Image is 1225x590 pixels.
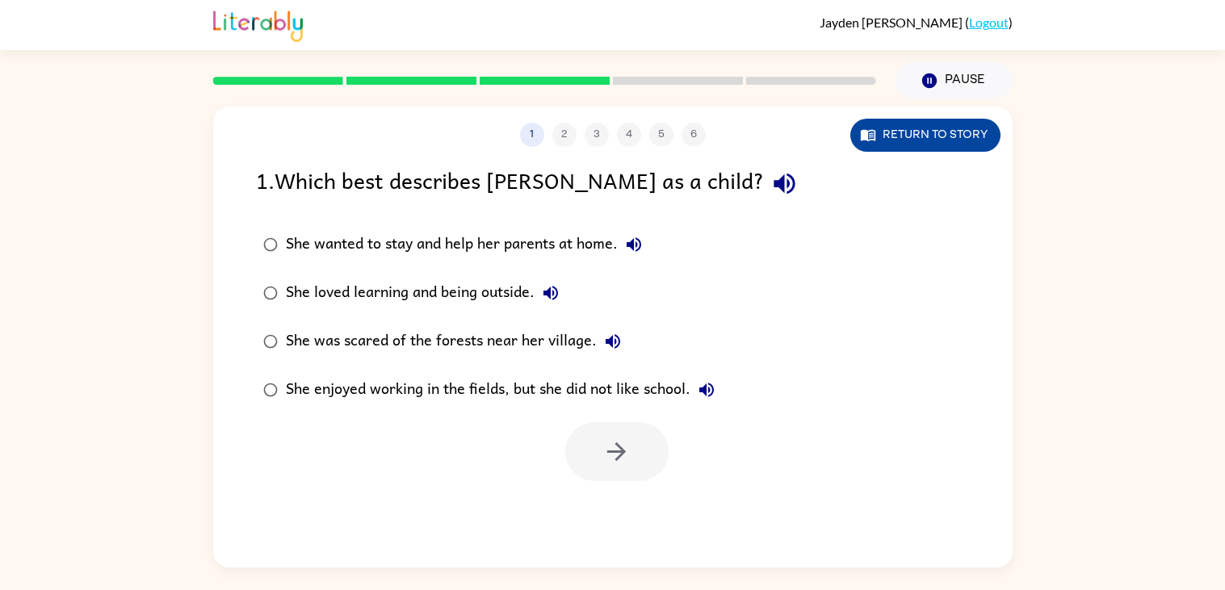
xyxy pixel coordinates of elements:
button: Pause [896,62,1013,99]
button: She wanted to stay and help her parents at home. [618,228,650,261]
button: She loved learning and being outside. [535,277,567,309]
div: 1 . Which best describes [PERSON_NAME] as a child? [256,163,970,204]
span: Jayden [PERSON_NAME] [820,15,965,30]
img: Literably [213,6,303,42]
div: She enjoyed working in the fields, but she did not like school. [286,374,723,406]
a: Logout [969,15,1009,30]
div: She wanted to stay and help her parents at home. [286,228,650,261]
div: ( ) [820,15,1013,30]
div: She was scared of the forests near her village. [286,325,629,358]
button: She was scared of the forests near her village. [597,325,629,358]
div: She loved learning and being outside. [286,277,567,309]
button: 1 [520,123,544,147]
button: Return to story [850,119,1001,152]
button: She enjoyed working in the fields, but she did not like school. [690,374,723,406]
